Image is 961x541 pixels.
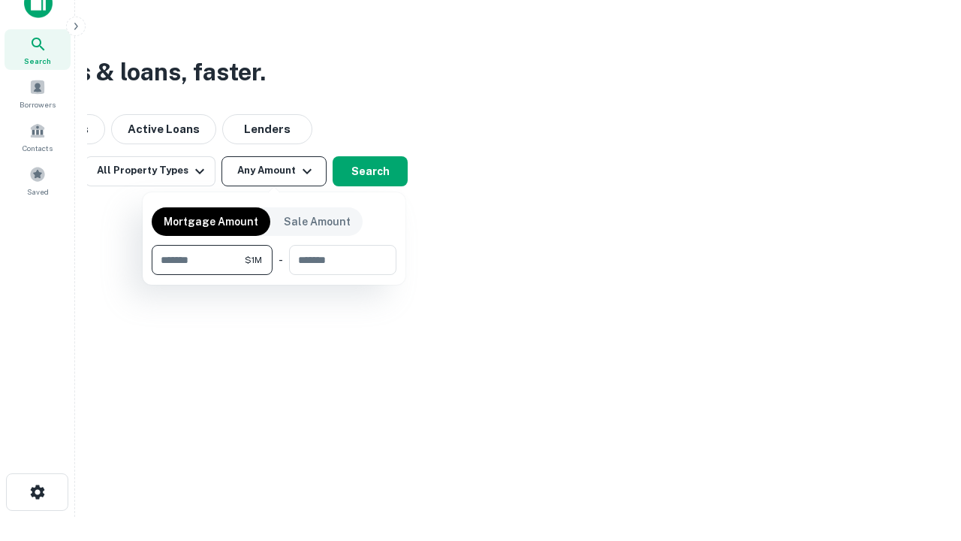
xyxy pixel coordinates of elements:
[245,253,262,267] span: $1M
[284,213,351,230] p: Sale Amount
[164,213,258,230] p: Mortgage Amount
[886,421,961,493] iframe: Chat Widget
[279,245,283,275] div: -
